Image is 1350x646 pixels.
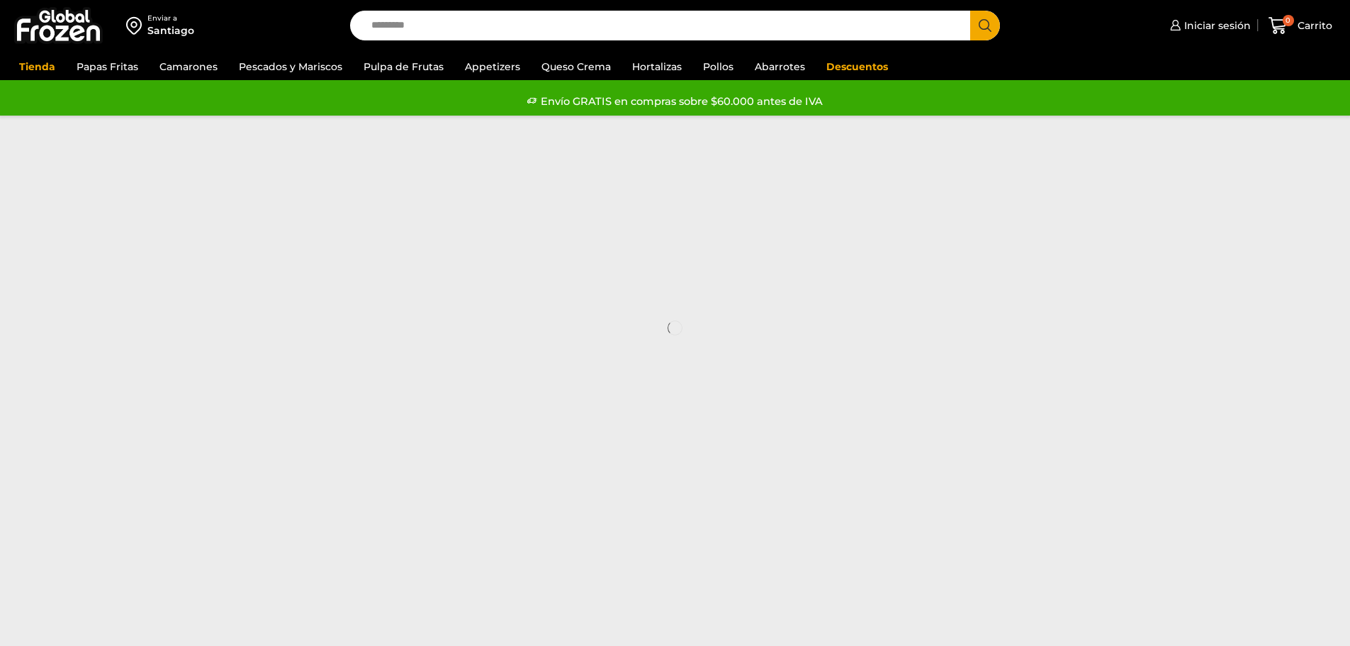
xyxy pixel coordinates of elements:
span: Iniciar sesión [1181,18,1251,33]
a: Iniciar sesión [1166,11,1251,40]
div: Santiago [147,23,194,38]
a: Hortalizas [625,53,689,80]
a: Camarones [152,53,225,80]
span: 0 [1283,15,1294,26]
a: Appetizers [458,53,527,80]
a: Queso Crema [534,53,618,80]
a: Pollos [696,53,741,80]
a: Descuentos [819,53,895,80]
img: address-field-icon.svg [126,13,147,38]
div: Enviar a [147,13,194,23]
a: Papas Fritas [69,53,145,80]
a: Pulpa de Frutas [356,53,451,80]
button: Search button [970,11,1000,40]
a: Abarrotes [748,53,812,80]
a: Pescados y Mariscos [232,53,349,80]
span: Carrito [1294,18,1332,33]
a: 0 Carrito [1265,9,1336,43]
a: Tienda [12,53,62,80]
